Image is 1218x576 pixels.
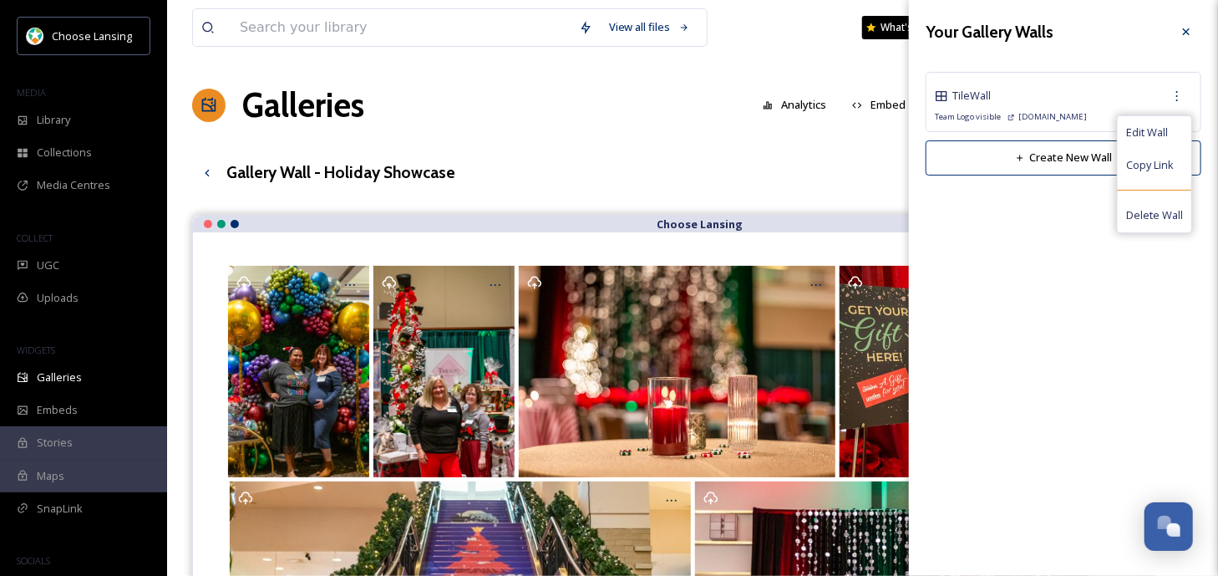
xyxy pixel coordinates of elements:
a: Opens media popup. Media description: Holiday Showcase.jpg. [226,266,372,477]
strong: Choose Lansing [657,217,743,232]
a: Opens media popup. Media description: Holiday Showcasw 2024 (1).jpg. [838,266,1160,477]
a: What's New [862,16,946,39]
span: Team Logo visible [935,111,1001,123]
span: Copy Link [1126,157,1174,173]
span: Library [37,112,70,128]
a: Galleries [242,80,364,130]
span: Edit Wall [1126,125,1168,140]
h3: Your Gallery Walls [926,20,1053,44]
button: Embed [844,89,915,121]
span: WIDGETS [17,344,55,356]
span: UGC [37,257,59,273]
span: Delete Wall [1126,207,1183,223]
button: Open Chat [1144,502,1193,551]
span: Choose Lansing [52,28,132,43]
span: Maps [37,468,64,484]
a: Opens media popup. Media description: Holiday Showcasw 2024 (2).jpg. [516,266,838,477]
a: Analytics [754,89,844,121]
span: SnapLink [37,501,83,517]
span: Uploads [37,290,79,306]
span: Tile Wall [952,88,991,104]
button: Analytics [754,89,835,121]
span: Galleries [37,370,82,385]
span: Stories [37,435,73,451]
span: Media Centres [37,177,110,193]
input: Search your library [231,9,571,46]
span: MEDIA [17,86,46,99]
span: Collections [37,145,92,161]
span: Embeds [37,402,78,418]
span: COLLECT [17,232,53,244]
img: logo.jpeg [27,28,43,44]
a: View all files [601,11,698,43]
span: SOCIALS [17,554,50,567]
button: Create New Wall [926,140,1201,175]
a: Opens media popup. Media description: Holiday Showcasw 2024 (30).jpg. [371,266,516,477]
span: [DOMAIN_NAME] [1007,111,1088,123]
h3: Gallery Wall - Holiday Showcase [226,161,455,185]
